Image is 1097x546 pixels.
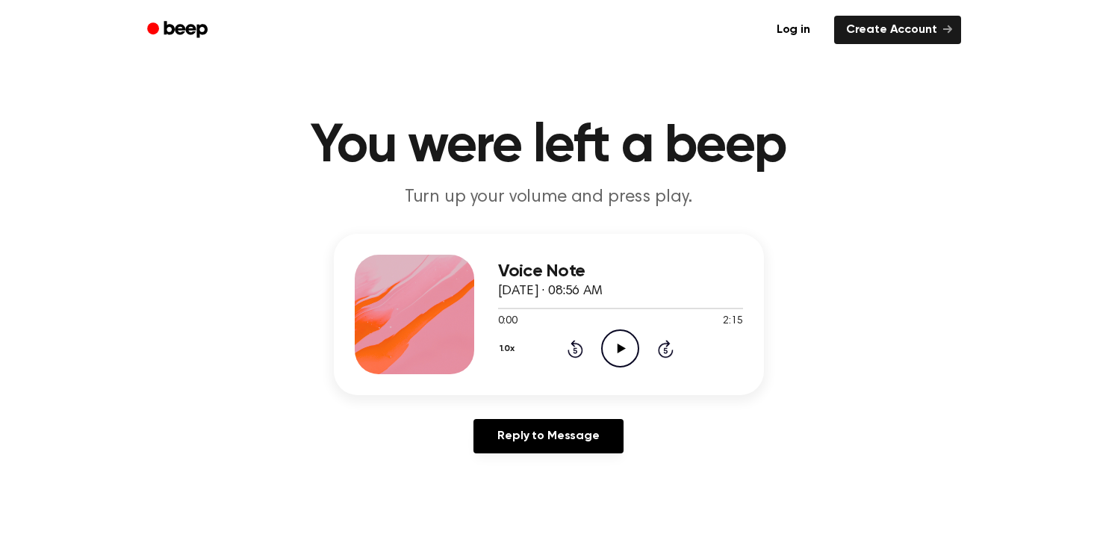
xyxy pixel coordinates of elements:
[137,16,221,45] a: Beep
[834,16,961,44] a: Create Account
[473,419,623,453] a: Reply to Message
[723,314,742,329] span: 2:15
[498,336,520,362] button: 1.0x
[167,120,931,173] h1: You were left a beep
[498,314,518,329] span: 0:00
[498,285,603,298] span: [DATE] · 08:56 AM
[262,185,836,210] p: Turn up your volume and press play.
[498,261,743,282] h3: Voice Note
[762,13,825,47] a: Log in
